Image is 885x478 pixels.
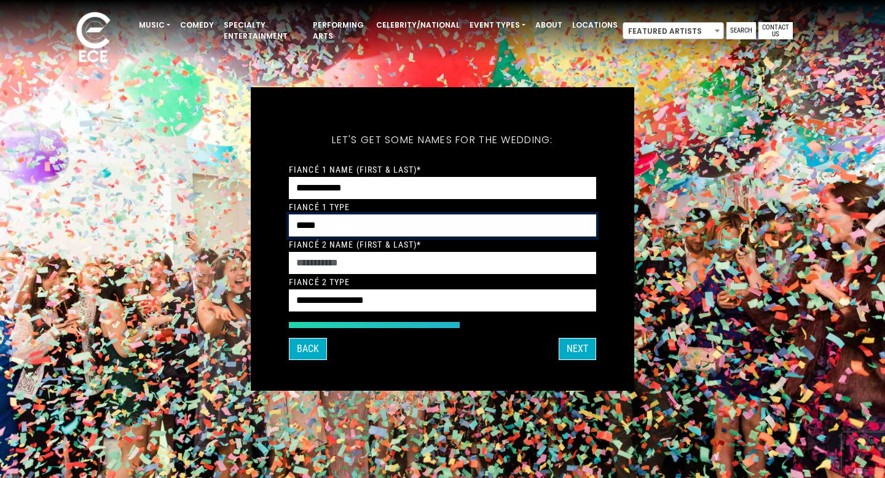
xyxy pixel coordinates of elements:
h5: Let's get some names for the wedding: [289,118,596,162]
a: Contact Us [758,22,793,39]
button: Next [559,338,596,360]
a: Celebrity/National [371,15,465,36]
a: Comedy [175,15,219,36]
a: Performing Arts [308,15,371,47]
label: Fiancé 2 Type [289,276,350,288]
label: Fiancé 2 Name (First & Last)* [289,239,421,250]
button: Back [289,338,327,360]
a: Music [134,15,175,36]
span: Featured Artists [623,22,724,39]
a: Locations [567,15,623,36]
a: About [530,15,567,36]
a: Specialty Entertainment [219,15,308,47]
a: Search [726,22,756,39]
a: Event Types [465,15,530,36]
span: Featured Artists [623,23,723,40]
label: Fiancé 1 Name (First & Last)* [289,164,421,175]
label: Fiancé 1 Type [289,202,350,213]
img: ece_new_logo_whitev2-1.png [63,9,124,68]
